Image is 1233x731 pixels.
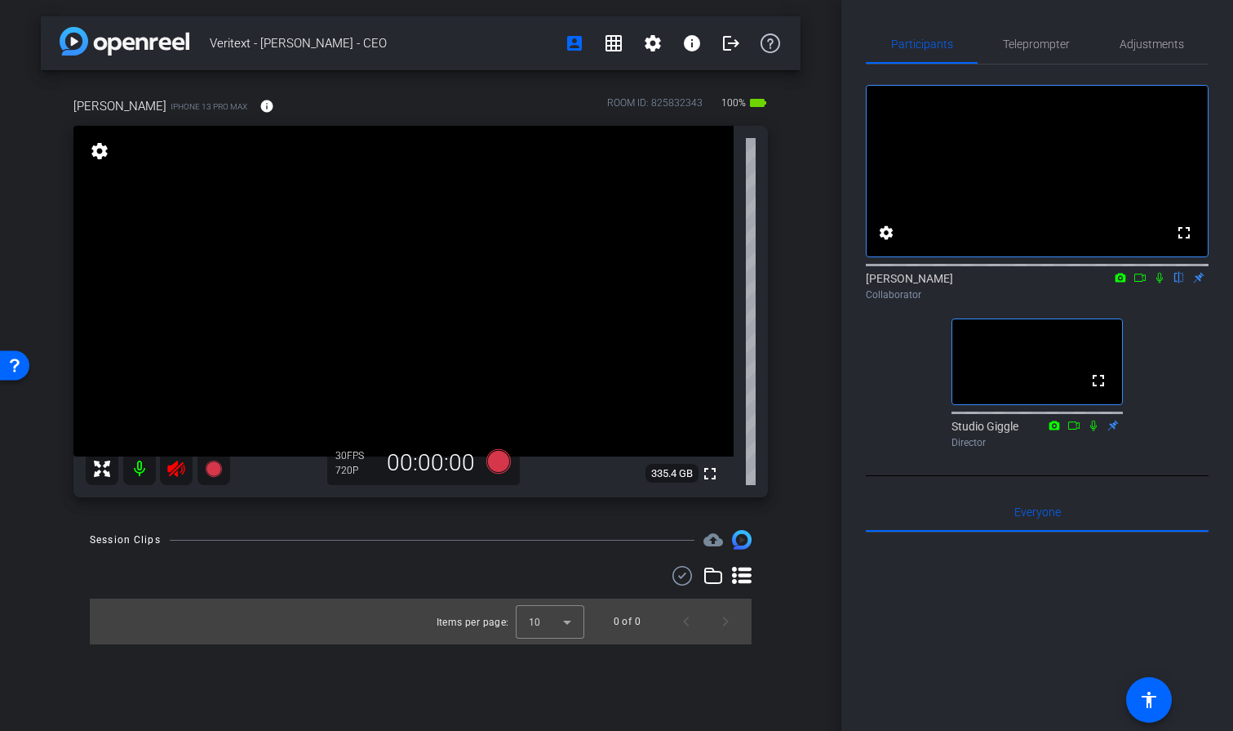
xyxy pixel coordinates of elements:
div: [PERSON_NAME] [866,270,1209,302]
button: Previous page [667,602,706,641]
div: Collaborator [866,287,1209,302]
span: Veritext - [PERSON_NAME] - CEO [210,27,555,60]
span: 100% [719,90,748,116]
div: Session Clips [90,532,161,548]
mat-icon: settings [88,141,111,161]
div: 30 [335,449,376,462]
span: Adjustments [1120,38,1184,50]
div: 720P [335,464,376,477]
mat-icon: cloud_upload [703,530,723,550]
span: [PERSON_NAME] [73,97,166,115]
mat-icon: logout [721,33,741,53]
span: 335.4 GB [645,464,699,484]
mat-icon: grid_on [604,33,623,53]
img: Session clips [732,530,752,550]
div: 0 of 0 [614,613,641,630]
div: ROOM ID: 825832343 [607,96,703,119]
span: iPhone 13 Pro Max [171,100,247,113]
div: 00:00:00 [376,449,486,477]
div: Items per page: [437,614,509,631]
span: FPS [347,450,364,461]
span: Participants [891,38,953,50]
mat-icon: flip [1169,270,1189,284]
mat-icon: fullscreen [1174,223,1194,243]
mat-icon: battery_std [748,93,768,113]
mat-icon: account_box [565,33,584,53]
mat-icon: fullscreen [1089,371,1108,390]
mat-icon: fullscreen [700,464,720,484]
span: Destinations for your clips [703,530,723,550]
div: Director [951,435,1123,450]
span: Teleprompter [1003,38,1070,50]
mat-icon: info [682,33,702,53]
span: Everyone [1014,506,1061,518]
mat-icon: accessibility [1139,690,1159,710]
mat-icon: settings [876,223,896,243]
img: app-logo [60,27,189,56]
div: Studio Giggle [951,418,1123,450]
mat-icon: info [259,99,274,114]
mat-icon: settings [643,33,663,53]
button: Next page [706,602,745,641]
